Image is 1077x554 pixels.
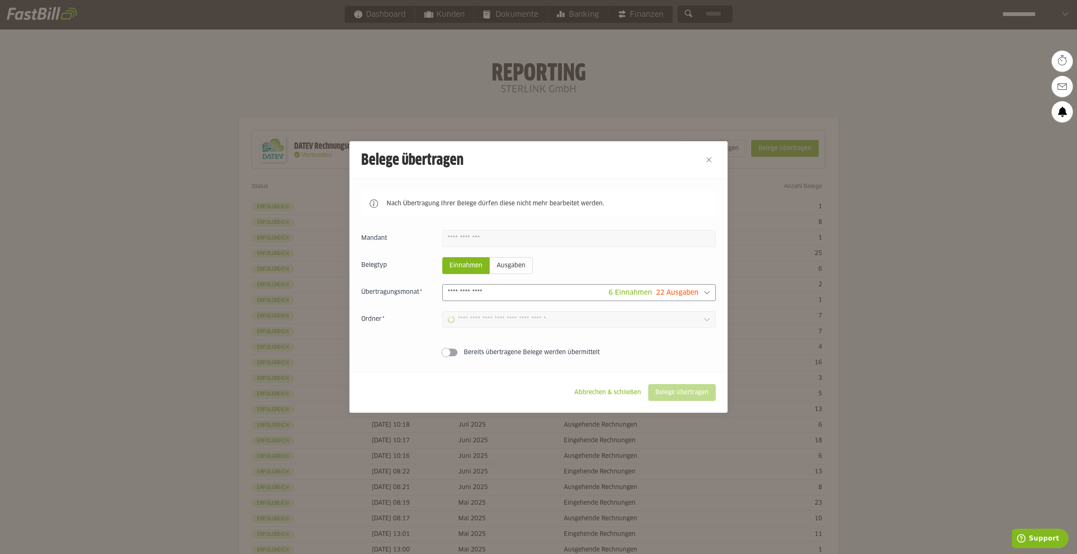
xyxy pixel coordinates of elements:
[609,289,652,296] span: 6 Einnahmen
[656,289,698,296] span: 22 Ausgaben
[567,384,648,401] sl-button: Abbrechen & schließen
[361,348,716,357] sl-switch: Bereits übertragene Belege werden übermittelt
[490,257,533,274] sl-radio-button: Ausgaben
[1012,529,1069,550] iframe: Öffnet ein Widget, in dem Sie weitere Informationen finden
[648,384,716,401] sl-button: Belege übertragen
[442,257,490,274] sl-radio-button: Einnahmen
